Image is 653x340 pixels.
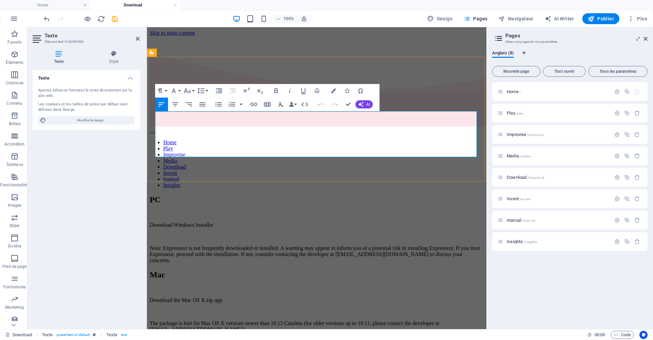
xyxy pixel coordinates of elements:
h2: Pages [505,33,648,39]
button: Code [611,331,634,339]
span: Code [614,331,631,339]
div: Media/media [505,154,611,158]
p: Accordéon [4,141,24,147]
i: Actualiser la page [97,15,105,23]
div: Paramètres [614,174,620,180]
button: AI Writer [542,13,577,24]
div: Dupliquer [624,153,630,159]
div: Les couleurs et les tailles de police par défaut sont définies dans Design. [38,102,134,113]
span: Anglais (8) [492,49,514,58]
button: Usercentrics [639,331,648,339]
button: Line Height [196,84,209,98]
button: Font Size [182,84,195,98]
span: /media [520,154,531,158]
h3: Gérer vos pages et vos paramètres [505,39,634,45]
div: Paramètres [614,132,620,137]
button: Design [424,13,455,24]
p: Images [8,203,22,208]
span: Cliquez pour ouvrir la page. [507,218,535,223]
div: Dupliquer [624,196,630,202]
div: Paramètres [614,217,620,223]
button: Tous les paramètres [588,66,648,77]
button: Align Center [169,98,182,111]
span: Pages [464,15,487,22]
span: Cliquez pour ouvrir la page. [507,239,537,244]
button: Redo (⌘⇧Z) [328,98,341,111]
div: Dupliquer [624,89,630,95]
span: Design [427,15,453,22]
div: Insights/insights [505,239,611,244]
span: AI Writer [545,15,574,22]
span: Navigateur [498,15,533,22]
button: Icons [340,84,353,98]
span: Publier [588,15,614,22]
h3: Élément #ed-918298483 [45,39,126,45]
span: Modifier le design [48,116,132,124]
span: / [519,90,521,94]
p: Favoris [7,39,21,45]
button: Strikethrough [311,84,323,98]
div: Dupliquer [624,132,630,137]
button: 100% [273,15,297,23]
button: Bold (⌘B) [270,84,283,98]
button: undo [43,15,51,23]
p: Contenu [6,101,22,106]
span: /insights [523,240,537,244]
div: Download/download [505,175,611,180]
p: Slider [10,223,20,228]
div: Supprimer [634,239,640,244]
button: Plus [625,13,650,24]
div: Paramètres [614,89,620,95]
p: Colonnes [6,80,23,86]
p: Marketing [5,305,24,310]
span: Cliquez pour ouvrir la page. [507,89,521,94]
span: . preset-text-v2-default [55,331,90,339]
button: Increase Indent [213,84,225,98]
button: Modifier le design [38,116,134,124]
div: Design (Ctrl+Alt+Y) [424,13,455,24]
div: Invent/invent [505,197,611,201]
div: Paramètres [614,239,620,244]
span: Cliquez pour sélectionner. Double-cliquez pour modifier. [42,331,53,339]
div: Supprimer [634,217,640,223]
span: . text [120,331,127,339]
h4: Texte [33,50,88,65]
button: reload [97,15,105,23]
button: Clear Formatting [274,98,287,111]
button: Insert Table [261,98,274,111]
i: Enregistrer (Ctrl+S) [111,15,119,23]
span: /improvise [527,133,543,137]
div: Paramètres [614,153,620,159]
p: Éléments [6,60,23,65]
div: Dupliquer [624,174,630,180]
div: manual/manual [505,218,611,222]
span: Tout ouvrir [546,69,583,73]
p: Formulaires [3,284,26,290]
div: Supprimer [634,196,640,202]
button: Align Right [182,98,195,111]
span: /manual [522,219,535,222]
button: Align Left [155,98,168,111]
button: Confirm (⌘+⏎) [342,98,355,111]
h4: Style [88,50,140,65]
span: 00 00 [595,331,605,339]
span: AI [366,102,370,106]
p: Pied de page [2,264,27,269]
a: Cliquez pour annuler la sélection. Double-cliquez pour ouvrir Pages. [5,331,32,339]
i: Annuler : Supprimer les éléments (Ctrl+Z) [43,15,51,23]
div: Supprimer [634,153,640,159]
button: save [111,15,119,23]
button: Unordered List [212,98,225,111]
div: Ajoutez, éditez et formatez le texte directement sur le site web. [38,88,134,99]
i: Lors du redimensionnement, ajuster automatiquement le niveau de zoom en fonction de l'appareil sé... [301,16,307,22]
div: La page de départ ne peut pas être supprimée. [634,89,640,95]
h6: 100% [283,15,294,23]
button: Superscript [240,84,253,98]
div: Improvise/improvise [505,132,611,137]
button: Colors [327,84,340,98]
p: Boîtes [9,121,20,126]
div: Paramètres [614,196,620,202]
button: Subscript [253,84,266,98]
button: Special Characters [354,84,367,98]
button: Undo (⌘Z) [315,98,328,111]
